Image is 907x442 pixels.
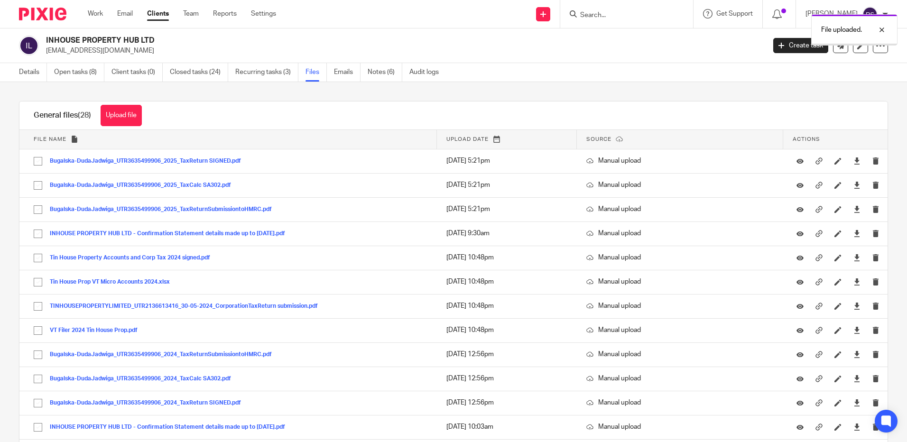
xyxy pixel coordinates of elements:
button: INHOUSE PROPERTY HUB LTD - Confirmation Statement details made up to [DATE].pdf [50,230,292,237]
p: Manual upload [586,156,774,166]
p: Manual upload [586,350,774,359]
a: Download [853,422,861,432]
input: Select [29,370,47,388]
span: Upload date [446,137,489,142]
a: Open tasks (8) [54,63,104,82]
a: Download [853,301,861,311]
p: Manual upload [586,398,774,407]
a: Download [853,350,861,359]
p: [DATE] 12:56pm [446,374,567,383]
a: Download [853,204,861,214]
p: [DATE] 12:56pm [446,398,567,407]
p: [EMAIL_ADDRESS][DOMAIN_NAME] [46,46,759,55]
img: svg%3E [19,36,39,55]
input: Select [29,322,47,340]
span: File name [34,137,66,142]
p: [DATE] 5:21pm [446,204,567,214]
a: Team [183,9,199,18]
input: Select [29,418,47,436]
input: Select [29,394,47,412]
button: TINHOUSEPROPERTYLIMITED_UTR2136613416_30-05-2024_CorporationTaxReturn submission.pdf [50,303,325,310]
p: Manual upload [586,325,774,335]
span: Source [586,137,611,142]
p: [DATE] 5:21pm [446,180,567,190]
a: Create task [773,38,828,53]
button: Bugalska-DudaJadwiga_UTR3635499906_2024_TaxReturn SIGNED.pdf [50,400,248,406]
p: Manual upload [586,301,774,311]
a: Download [853,229,861,238]
input: Select [29,273,47,291]
button: Bugalska-DudaJadwiga_UTR3635499906_2025_TaxReturnSubmissiontoHMRC.pdf [50,206,279,213]
p: [DATE] 12:56pm [446,350,567,359]
p: [DATE] 9:30am [446,229,567,238]
button: VT Filer 2024 Tin House Prop.pdf [50,327,145,334]
input: Select [29,225,47,243]
h1: General files [34,110,91,120]
a: Files [305,63,327,82]
a: Emails [334,63,361,82]
input: Select [29,176,47,194]
a: Download [853,398,861,407]
a: Download [853,180,861,190]
h2: INHOUSE PROPERTY HUB LTD [46,36,616,46]
a: Client tasks (0) [111,63,163,82]
input: Select [29,346,47,364]
input: Select [29,201,47,219]
a: Details [19,63,47,82]
img: svg%3E [862,7,878,22]
button: Bugalska-DudaJadwiga_UTR3635499906_2025_TaxReturn SIGNED.pdf [50,158,248,165]
p: Manual upload [586,374,774,383]
p: Manual upload [586,204,774,214]
a: Download [853,277,861,286]
button: INHOUSE PROPERTY HUB LTD - Confirmation Statement details made up to [DATE].pdf [50,424,292,431]
a: Work [88,9,103,18]
button: Tin House Prop VT Micro Accounts 2024.xlsx [50,279,177,285]
p: [DATE] 5:21pm [446,156,567,166]
button: Bugalska-DudaJadwiga_UTR3635499906_2024_TaxReturnSubmissiontoHMRC.pdf [50,351,279,358]
a: Notes (6) [368,63,402,82]
p: File uploaded. [821,25,862,35]
p: Manual upload [586,277,774,286]
p: [DATE] 10:48pm [446,277,567,286]
p: [DATE] 10:48pm [446,301,567,311]
input: Select [29,249,47,267]
span: Actions [793,137,820,142]
p: [DATE] 10:48pm [446,253,567,262]
button: Upload file [101,105,142,126]
button: Bugalska-DudaJadwiga_UTR3635499906_2025_TaxCalc SA302.pdf [50,182,238,189]
button: Tin House Property Accounts and Corp Tax 2024 signed.pdf [50,255,217,261]
input: Select [29,297,47,315]
a: Clients [147,9,169,18]
a: Reports [213,9,237,18]
a: Recurring tasks (3) [235,63,298,82]
img: Pixie [19,8,66,20]
a: Closed tasks (24) [170,63,228,82]
a: Email [117,9,133,18]
a: Download [853,156,861,166]
p: Manual upload [586,253,774,262]
input: Select [29,152,47,170]
p: [DATE] 10:48pm [446,325,567,335]
a: Download [853,253,861,262]
a: Audit logs [409,63,446,82]
p: Manual upload [586,229,774,238]
p: Manual upload [586,422,774,432]
button: Bugalska-DudaJadwiga_UTR3635499906_2024_TaxCalc SA302.pdf [50,376,238,382]
a: Download [853,374,861,383]
a: Settings [251,9,276,18]
p: [DATE] 10:03am [446,422,567,432]
a: Download [853,325,861,335]
p: Manual upload [586,180,774,190]
span: (28) [78,111,91,119]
